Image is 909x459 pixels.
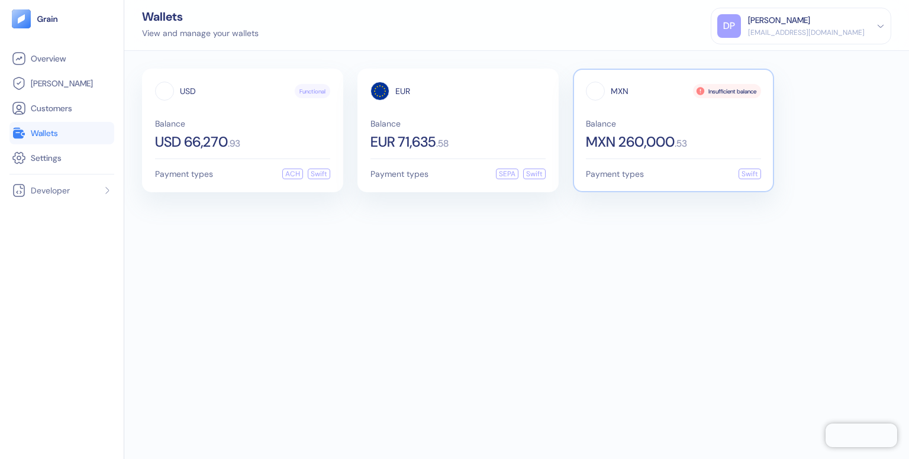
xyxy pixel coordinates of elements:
[586,135,675,149] span: MXN 260,000
[142,11,259,22] div: Wallets
[586,170,644,178] span: Payment types
[717,14,741,38] div: DP
[12,76,112,90] a: [PERSON_NAME]
[12,9,31,28] img: logo-tablet-V2.svg
[436,139,449,148] span: . 58
[739,169,761,179] div: Swift
[12,51,112,66] a: Overview
[31,77,93,89] span: [PERSON_NAME]
[299,87,325,96] span: Functional
[370,170,428,178] span: Payment types
[370,119,546,128] span: Balance
[31,127,58,139] span: Wallets
[370,135,436,149] span: EUR 71,635
[155,170,213,178] span: Payment types
[155,119,330,128] span: Balance
[37,15,59,23] img: logo
[31,152,62,164] span: Settings
[826,424,897,447] iframe: Chatra live chat
[693,84,761,98] div: Insufficient balance
[12,126,112,140] a: Wallets
[586,119,761,128] span: Balance
[282,169,303,179] div: ACH
[12,151,112,165] a: Settings
[12,101,112,115] a: Customers
[675,139,687,148] span: . 53
[31,53,66,64] span: Overview
[308,169,330,179] div: Swift
[31,102,72,114] span: Customers
[142,27,259,40] div: View and manage your wallets
[523,169,546,179] div: Swift
[228,139,240,148] span: . 93
[748,14,810,27] div: [PERSON_NAME]
[611,87,628,95] span: MXN
[180,87,196,95] span: USD
[31,185,70,196] span: Developer
[155,135,228,149] span: USD 66,270
[496,169,518,179] div: SEPA
[395,87,410,95] span: EUR
[748,27,865,38] div: [EMAIL_ADDRESS][DOMAIN_NAME]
